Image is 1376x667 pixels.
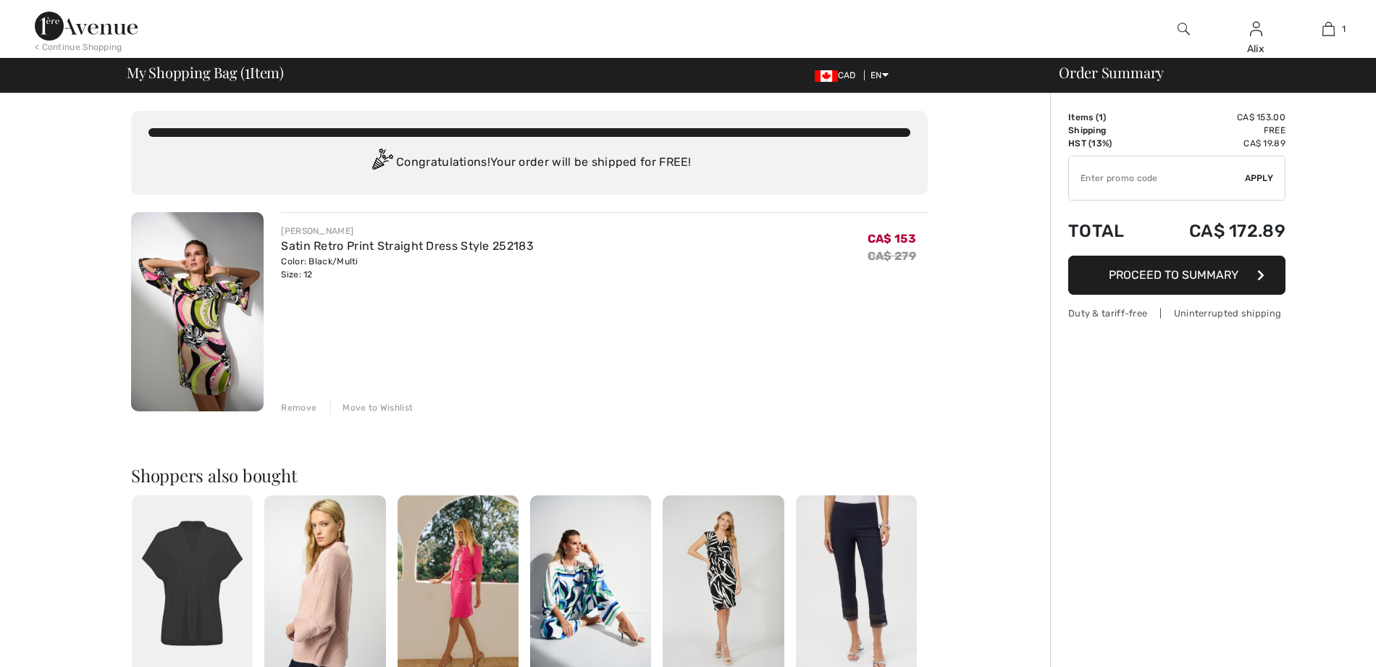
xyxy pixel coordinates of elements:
img: Congratulation2.svg [367,148,396,177]
span: CAD [815,70,862,80]
span: Proceed to Summary [1109,268,1238,282]
img: My Bag [1322,20,1335,38]
div: Congratulations! Your order will be shipped for FREE! [148,148,910,177]
td: HST (13%) [1068,137,1148,150]
td: Shipping [1068,124,1148,137]
span: 1 [1099,112,1103,122]
a: 1 [1293,20,1364,38]
h2: Shoppers also bought [131,466,928,484]
td: CA$ 19.89 [1148,137,1285,150]
span: 1 [1342,22,1346,35]
img: search the website [1178,20,1190,38]
span: Apply [1245,172,1274,185]
div: Order Summary [1041,65,1367,80]
td: Items ( ) [1068,111,1148,124]
img: Canadian Dollar [815,70,838,82]
button: Proceed to Summary [1068,256,1285,295]
span: EN [871,70,889,80]
td: CA$ 172.89 [1148,206,1285,256]
input: Promo code [1069,156,1245,200]
span: My Shopping Bag ( Item) [127,65,284,80]
td: Total [1068,206,1148,256]
div: Remove [281,401,316,414]
span: CA$ 153 [868,232,916,246]
a: Satin Retro Print Straight Dress Style 252183 [281,239,534,253]
div: Duty & tariff-free | Uninterrupted shipping [1068,306,1285,320]
div: Color: Black/Multi Size: 12 [281,255,534,281]
img: 1ère Avenue [35,12,138,41]
div: Move to Wishlist [330,401,413,414]
div: < Continue Shopping [35,41,122,54]
span: 1 [245,62,250,80]
s: CA$ 279 [868,249,916,263]
td: Free [1148,124,1285,137]
img: My Info [1250,20,1262,38]
div: Alix [1220,41,1291,56]
a: Sign In [1250,22,1262,35]
img: Satin Retro Print Straight Dress Style 252183 [131,212,264,411]
td: CA$ 153.00 [1148,111,1285,124]
div: [PERSON_NAME] [281,225,534,238]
